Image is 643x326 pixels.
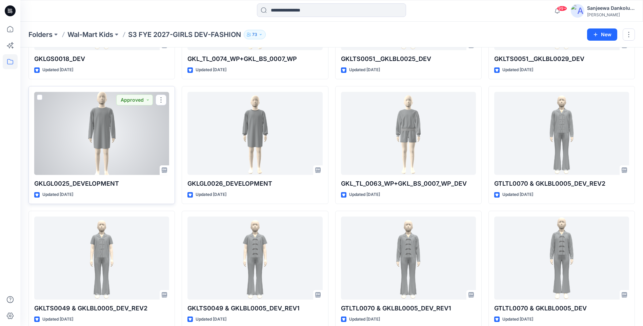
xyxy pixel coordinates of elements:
p: Updated [DATE] [196,316,226,323]
p: Updated [DATE] [349,316,380,323]
p: GKLGL0025_DEVELOPMENT [34,179,169,188]
p: GTLTL0070 & GKLBL0005_DEV_REV2 [494,179,629,188]
p: Updated [DATE] [42,66,73,74]
p: Updated [DATE] [349,191,380,198]
p: Updated [DATE] [196,66,226,74]
a: GTLTL0070 & GKLBL0005_DEV_REV2 [494,92,629,175]
p: GKL_TL_0074_WP+GKL_BS_0007_WP [187,54,322,64]
p: GKLTS0049 & GKLBL0005_DEV_REV1 [187,304,322,313]
a: GKLGL0026_DEVELOPMENT [187,92,322,175]
p: Updated [DATE] [196,191,226,198]
a: Folders [28,30,53,39]
div: [PERSON_NAME] [587,12,635,17]
p: GKL_TL_0063_WP+GKL_BS_0007_WP_DEV [341,179,476,188]
a: GKL_TL_0063_WP+GKL_BS_0007_WP_DEV [341,92,476,175]
p: GTLTL0070 & GKLBL0005_DEV_REV1 [341,304,476,313]
a: GKLTS0049 & GKLBL0005_DEV_REV1 [187,217,322,300]
p: Updated [DATE] [502,66,533,74]
a: Wal-Mart Kids [67,30,113,39]
p: 73 [252,31,257,38]
p: Updated [DATE] [42,191,73,198]
p: Updated [DATE] [42,316,73,323]
p: Updated [DATE] [502,316,533,323]
p: GTLTL0070 & GKLBL0005_DEV [494,304,629,313]
p: GKLGS0018_DEV [34,54,169,64]
p: GKLTS0049 & GKLBL0005_DEV_REV2 [34,304,169,313]
button: New [587,28,617,41]
p: Updated [DATE] [349,66,380,74]
p: GKLGL0026_DEVELOPMENT [187,179,322,188]
a: GKLGL0025_DEVELOPMENT [34,92,169,175]
p: GKLTS0051__GKLBL0025_DEV [341,54,476,64]
button: 73 [244,30,266,39]
span: 99+ [557,6,567,11]
p: Updated [DATE] [502,191,533,198]
a: GKLTS0049 & GKLBL0005_DEV_REV2 [34,217,169,300]
p: S3 FYE 2027-GIRLS DEV-FASHION [128,30,241,39]
p: GKLTS0051__GKLBL0029_DEV [494,54,629,64]
a: GTLTL0070 & GKLBL0005_DEV_REV1 [341,217,476,300]
img: avatar [571,4,584,18]
a: GTLTL0070 & GKLBL0005_DEV [494,217,629,300]
div: Sanjeewa Dankoluwage [587,4,635,12]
